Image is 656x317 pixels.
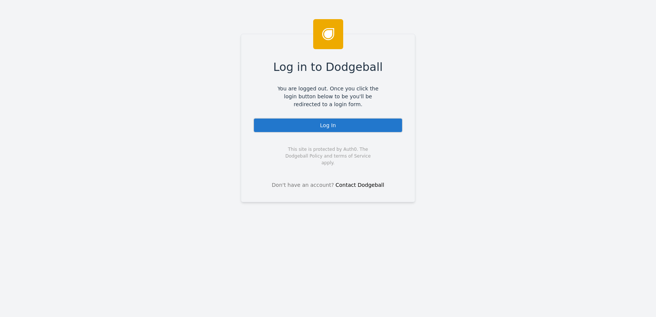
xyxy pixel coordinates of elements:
span: Don't have an account? [272,181,334,189]
a: Contact Dodgeball [336,182,384,188]
span: This site is protected by Auth0. The Dodgeball Policy and terms of Service apply. [279,146,377,166]
span: You are logged out. Once you click the login button below to be you'll be redirected to a login f... [272,85,384,108]
span: Log in to Dodgeball [273,59,383,75]
div: Log In [253,118,403,133]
